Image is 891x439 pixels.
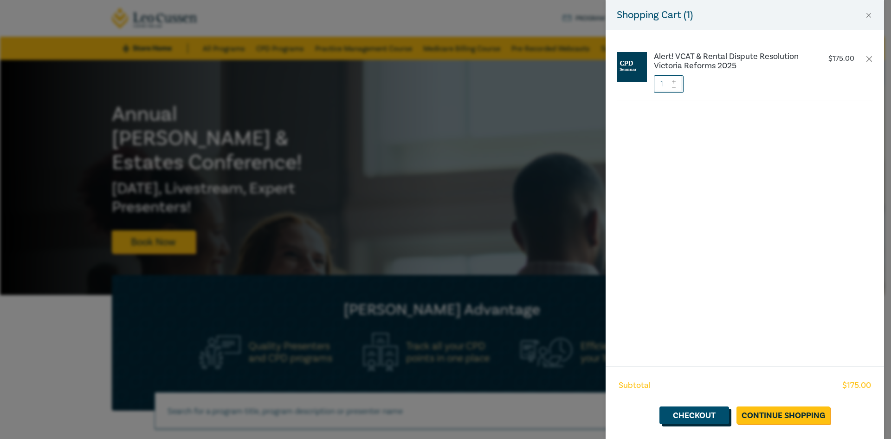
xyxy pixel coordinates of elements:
button: Close [865,11,873,20]
h5: Shopping Cart ( 1 ) [617,7,693,23]
a: Checkout [659,406,729,424]
a: Continue Shopping [736,406,830,424]
input: 1 [654,75,684,93]
p: $ 175.00 [828,54,854,63]
img: CPD%20Seminar.jpg [617,52,647,82]
span: $ 175.00 [842,380,871,392]
a: Alert! VCAT & Rental Dispute Resolution Victoria Reforms 2025 [654,52,808,71]
span: Subtotal [619,380,651,392]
